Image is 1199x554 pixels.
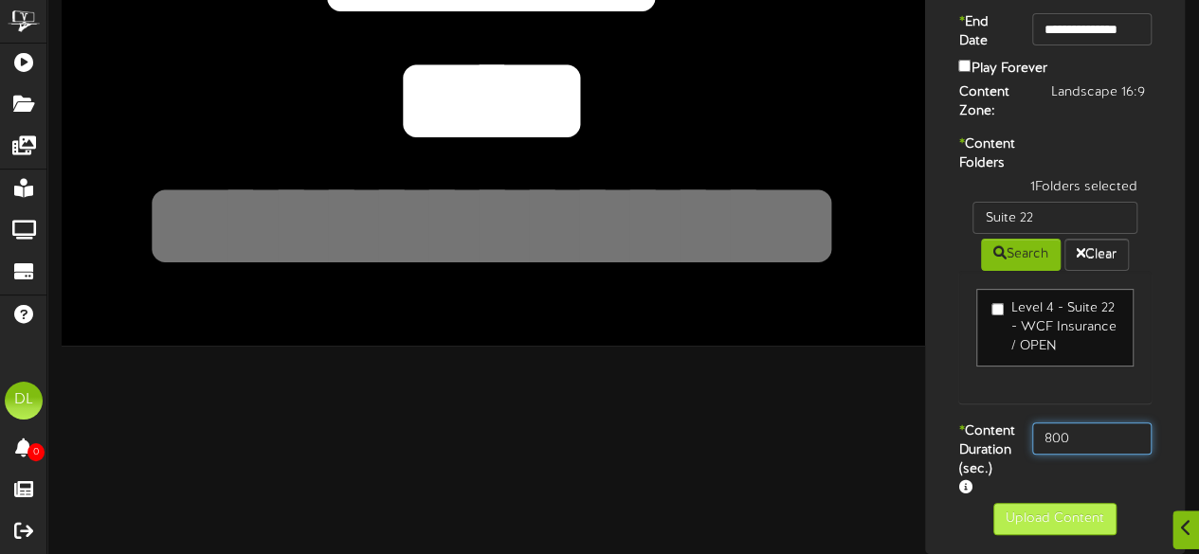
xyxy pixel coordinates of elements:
[991,299,1118,356] label: Level 4 - Suite 22 - WCF Insurance / OPEN
[5,382,43,420] div: DL
[972,202,1137,234] input: -- Search --
[1064,239,1129,271] button: Clear
[958,178,1152,202] div: 1 Folders selected
[944,13,1018,51] label: End Date
[27,443,45,461] span: 0
[1032,422,1152,455] input: 15
[1037,83,1166,102] div: Landscape 16:9
[981,239,1061,271] button: Search
[944,422,1018,498] label: Content Duration (sec.)
[944,135,1018,173] label: Content Folders
[991,303,1004,315] input: Level 4 - Suite 22 - WCF Insurance / OPEN
[993,503,1117,535] button: Upload Content
[958,56,1046,79] label: Play Forever
[944,83,1036,121] label: Content Zone:
[958,60,971,72] input: Play Forever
